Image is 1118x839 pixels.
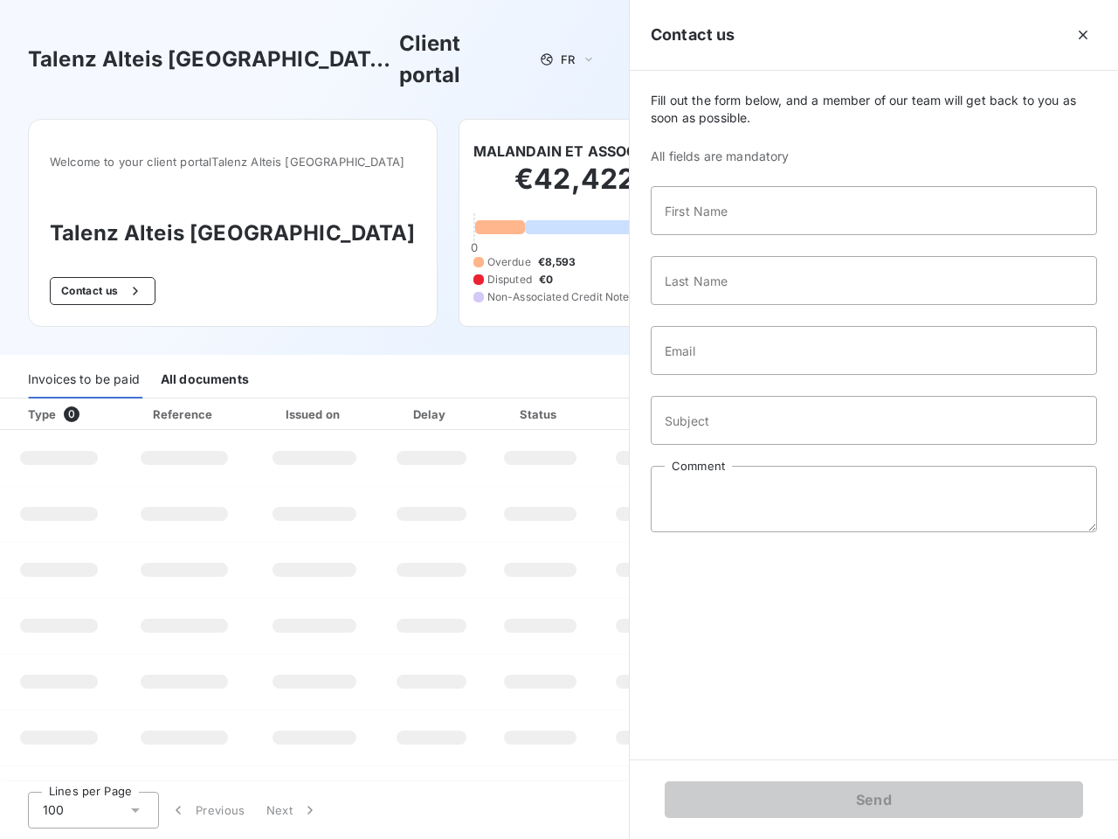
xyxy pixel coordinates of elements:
div: Type [17,406,114,423]
span: 0 [64,406,79,422]
span: Welcome to your client portal Talenz Alteis [GEOGRAPHIC_DATA] [50,155,416,169]
span: Fill out the form below, and a member of our team will get back to you as soon as possible. [651,92,1097,127]
input: placeholder [651,326,1097,375]
span: Disputed [487,272,532,288]
h3: Talenz Alteis [GEOGRAPHIC_DATA] [28,44,392,75]
span: 0 [471,240,478,254]
h3: Talenz Alteis [GEOGRAPHIC_DATA] [50,218,416,249]
input: placeholder [651,256,1097,305]
button: Previous [159,792,256,829]
span: Non-Associated Credit Notes [487,289,635,305]
span: 100 [43,801,64,819]
input: placeholder [651,396,1097,445]
h3: Client portal [399,28,528,91]
button: Next [256,792,329,829]
div: Delay [382,406,481,423]
input: placeholder [651,186,1097,235]
button: Send [665,781,1083,818]
div: Amount [599,406,711,423]
div: Status [488,406,592,423]
div: Issued on [254,406,375,423]
span: €0 [539,272,553,288]
div: Invoices to be paid [28,362,140,399]
span: All fields are mandatory [651,148,1097,165]
h5: Contact us [651,23,735,47]
h6: MALANDAIN ET ASSOCIES - 103180 [473,141,723,162]
span: €8,593 [538,254,576,270]
span: FR [561,52,575,66]
div: Reference [153,407,212,421]
button: Contact us [50,277,155,305]
h2: €42,422.23 [473,162,723,214]
span: Overdue [487,254,531,270]
div: All documents [161,362,249,399]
